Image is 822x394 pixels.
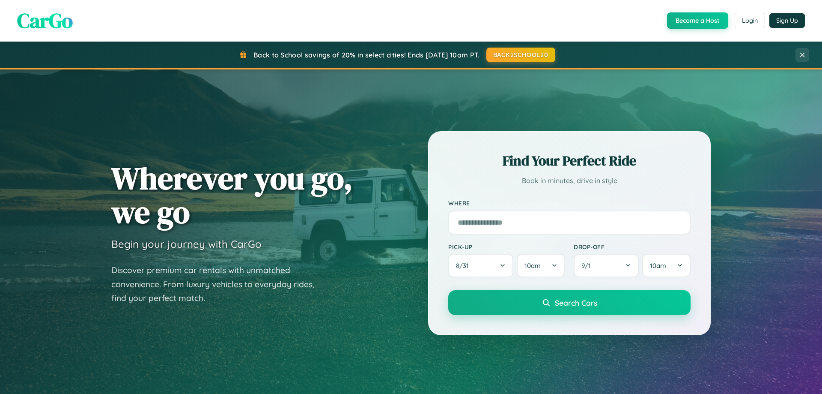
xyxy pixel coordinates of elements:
button: Search Cars [448,290,691,315]
button: 8/31 [448,254,513,277]
button: Sign Up [769,13,805,28]
h3: Begin your journey with CarGo [111,238,262,250]
label: Drop-off [574,243,691,250]
h1: Wherever you go, we go [111,161,353,229]
button: 10am [642,254,691,277]
label: Pick-up [448,243,565,250]
button: Become a Host [667,12,728,29]
span: 8 / 31 [456,262,473,270]
span: Search Cars [555,298,597,307]
p: Book in minutes, drive in style [448,174,691,187]
span: Back to School savings of 20% in select cities! Ends [DATE] 10am PT. [253,51,479,59]
span: 9 / 1 [581,262,595,270]
button: 10am [517,254,565,277]
label: Where [448,200,691,207]
button: 9/1 [574,254,639,277]
button: BACK2SCHOOL20 [486,48,555,62]
span: 10am [650,262,666,270]
button: Login [735,13,765,28]
p: Discover premium car rentals with unmatched convenience. From luxury vehicles to everyday rides, ... [111,263,325,305]
h2: Find Your Perfect Ride [448,151,691,170]
span: CarGo [17,6,73,35]
span: 10am [524,262,541,270]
